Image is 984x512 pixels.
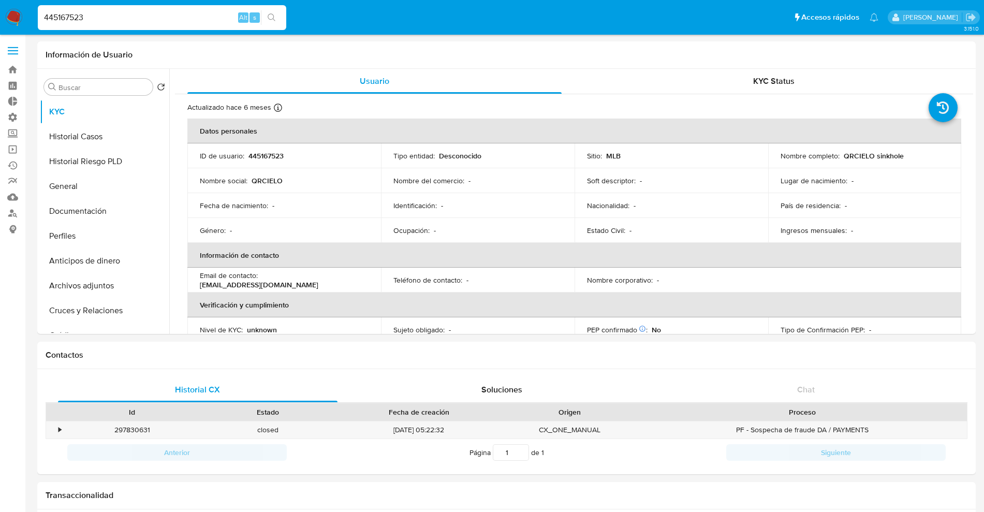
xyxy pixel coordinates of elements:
[393,325,445,334] p: Sujeto obligado :
[781,201,841,210] p: País de residencia :
[851,226,853,235] p: -
[753,75,795,87] span: KYC Status
[343,407,495,417] div: Fecha de creación
[640,176,642,185] p: -
[64,421,200,438] div: 297830631
[781,226,847,235] p: Ingresos mensuales :
[870,13,878,22] a: Notificaciones
[469,444,544,461] span: Página de
[46,490,967,501] h1: Transaccionalidad
[261,10,282,25] button: search-icon
[253,12,256,22] span: s
[466,275,468,285] p: -
[393,176,464,185] p: Nombre del comercio :
[587,275,653,285] p: Nombre corporativo :
[481,384,522,396] span: Soluciones
[587,151,602,160] p: Sitio :
[187,103,271,112] p: Actualizado hace 6 meses
[230,226,232,235] p: -
[247,325,277,334] p: unknown
[40,224,169,248] button: Perfiles
[239,12,247,22] span: Alt
[38,11,286,24] input: Buscar usuario o caso...
[844,151,904,160] p: QRCIELO sinkhole
[207,407,328,417] div: Estado
[509,407,630,417] div: Origen
[393,226,430,235] p: Ocupación :
[58,425,61,435] div: •
[629,226,631,235] p: -
[468,176,471,185] p: -
[200,421,335,438] div: closed
[434,226,436,235] p: -
[797,384,815,396] span: Chat
[187,243,961,268] th: Información de contacto
[40,174,169,199] button: General
[157,83,165,94] button: Volver al orden por defecto
[40,124,169,149] button: Historial Casos
[541,447,544,458] span: 1
[439,151,481,160] p: Desconocido
[336,421,502,438] div: [DATE] 05:22:32
[781,176,847,185] p: Lugar de nacimiento :
[200,201,268,210] p: Fecha de nacimiento :
[252,176,283,185] p: QRCIELO
[71,407,193,417] div: Id
[175,384,220,396] span: Historial CX
[40,149,169,174] button: Historial Riesgo PLD
[272,201,274,210] p: -
[851,176,854,185] p: -
[845,201,847,210] p: -
[606,151,621,160] p: MLB
[638,421,967,438] div: PF - Sospecha de fraude DA / PAYMENTS
[393,275,462,285] p: Teléfono de contacto :
[393,151,435,160] p: Tipo entidad :
[587,325,648,334] p: PEP confirmado :
[645,407,960,417] div: Proceso
[187,119,961,143] th: Datos personales
[502,421,638,438] div: CX_ONE_MANUAL
[200,151,244,160] p: ID de usuario :
[40,273,169,298] button: Archivos adjuntos
[200,226,226,235] p: Género :
[200,271,258,280] p: Email de contacto :
[40,323,169,348] button: Créditos
[200,280,318,289] p: [EMAIL_ADDRESS][DOMAIN_NAME]
[46,350,967,360] h1: Contactos
[652,325,661,334] p: No
[781,325,865,334] p: Tipo de Confirmación PEP :
[58,83,149,92] input: Buscar
[360,75,389,87] span: Usuario
[441,201,443,210] p: -
[634,201,636,210] p: -
[587,201,629,210] p: Nacionalidad :
[48,83,56,91] button: Buscar
[67,444,287,461] button: Anterior
[248,151,284,160] p: 445167523
[393,201,437,210] p: Identificación :
[587,176,636,185] p: Soft descriptor :
[903,12,962,22] p: santiago.sgreco@mercadolibre.com
[449,325,451,334] p: -
[40,298,169,323] button: Cruces y Relaciones
[200,176,247,185] p: Nombre social :
[869,325,871,334] p: -
[40,248,169,273] button: Anticipos de dinero
[781,151,840,160] p: Nombre completo :
[200,325,243,334] p: Nivel de KYC :
[726,444,946,461] button: Siguiente
[801,12,859,23] span: Accesos rápidos
[40,199,169,224] button: Documentación
[40,99,169,124] button: KYC
[587,226,625,235] p: Estado Civil :
[46,50,133,60] h1: Información de Usuario
[965,12,976,23] a: Salir
[657,275,659,285] p: -
[187,292,961,317] th: Verificación y cumplimiento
